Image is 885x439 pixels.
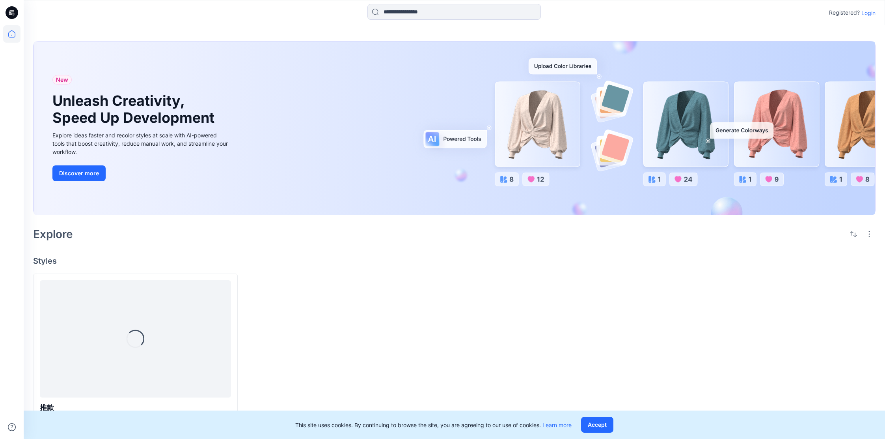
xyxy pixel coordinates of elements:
button: Accept [581,417,613,433]
p: This site uses cookies. By continuing to browse the site, you are agreeing to our use of cookies. [295,421,572,429]
div: Explore ideas faster and recolor styles at scale with AI-powered tools that boost creativity, red... [52,131,230,156]
p: Registered? [829,8,860,17]
a: Discover more [52,165,230,181]
h2: Explore [33,228,73,240]
a: Learn more [542,422,572,428]
p: 推款 [40,402,231,413]
button: Discover more [52,165,106,181]
h1: Unleash Creativity, Speed Up Development [52,92,218,126]
p: Login [861,9,876,17]
span: New [56,75,68,84]
h4: Styles [33,256,876,266]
